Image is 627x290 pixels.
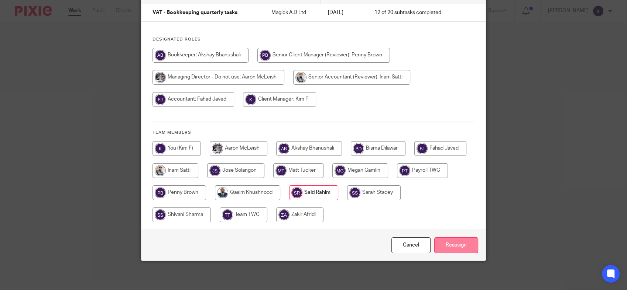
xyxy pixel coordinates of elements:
h4: Designated Roles [153,36,474,42]
a: Close this dialog window [391,237,431,253]
p: [DATE] [328,9,360,16]
td: 12 of 20 subtasks completed [367,4,460,22]
span: VAT - Bookkeeping quarterly tasks [153,10,237,15]
input: Reassign [434,237,478,253]
h4: Team members [153,130,474,136]
p: Magick A.D Ltd [271,9,313,16]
